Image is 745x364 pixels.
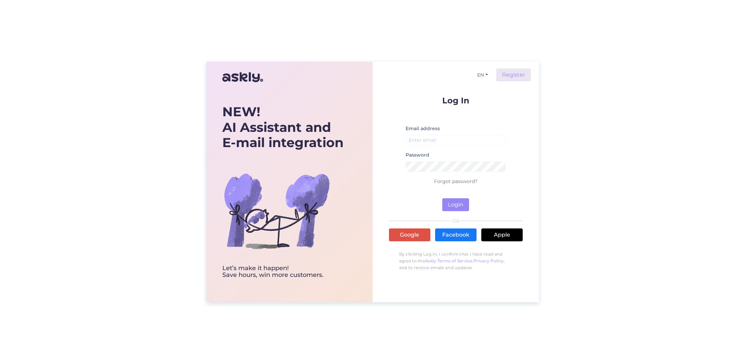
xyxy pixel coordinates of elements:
a: Google [389,228,430,241]
p: Log In [389,96,523,105]
a: Register [496,68,531,81]
a: Askly Terms of Service [425,258,472,263]
button: EN [474,70,491,80]
button: Login [442,198,469,211]
label: Email address [406,125,440,132]
div: Let’s make it happen! Save hours, win more customers. [222,265,343,279]
a: Apple [481,228,523,241]
span: OR [451,219,461,223]
a: Facebook [435,228,477,241]
img: Askly [222,69,263,85]
label: Password [406,151,429,159]
input: Enter email [406,135,506,145]
a: Forgot password? [434,178,478,184]
b: NEW! [222,104,260,120]
a: Privacy Policy [473,258,504,263]
div: AI Assistant and E-mail integration [222,104,343,150]
p: By clicking Log In, I confirm that I have read and agree to the , , and to receive emails and upd... [389,247,523,275]
img: bg-askly [222,157,331,265]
